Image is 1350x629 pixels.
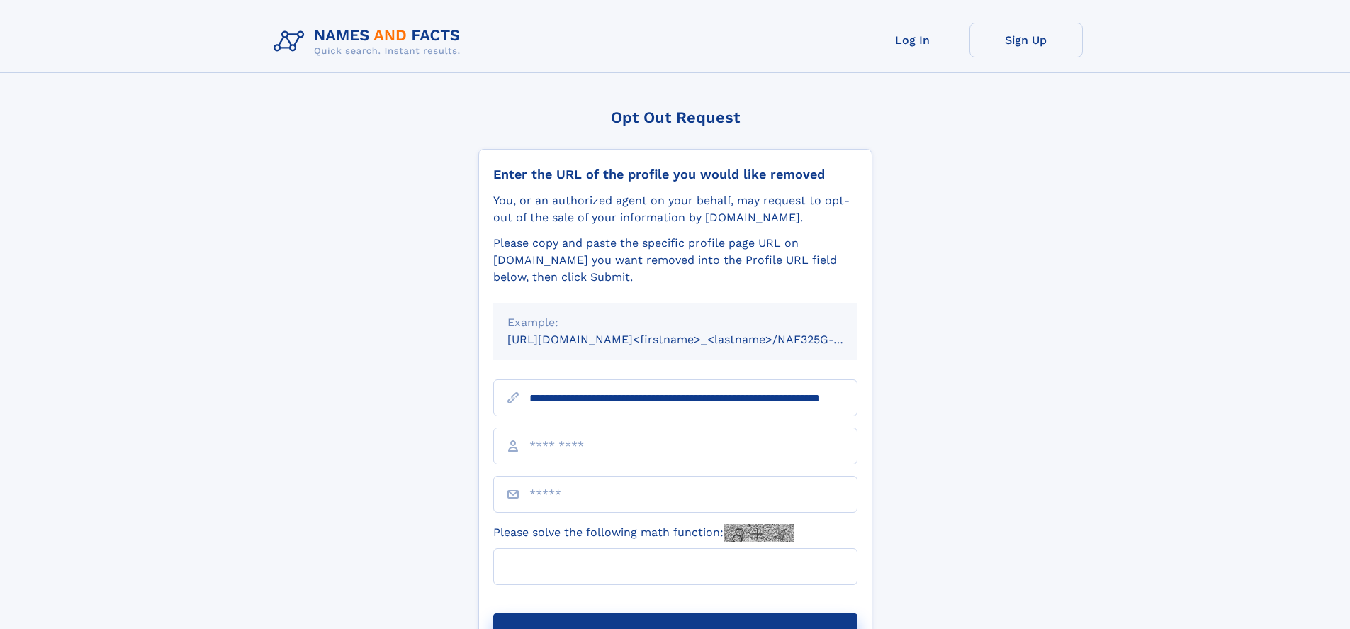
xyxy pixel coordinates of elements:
[493,167,857,182] div: Enter the URL of the profile you would like removed
[268,23,472,61] img: Logo Names and Facts
[478,108,872,126] div: Opt Out Request
[493,192,857,226] div: You, or an authorized agent on your behalf, may request to opt-out of the sale of your informatio...
[507,333,884,346] small: [URL][DOMAIN_NAME]<firstname>_<lastname>/NAF325G-xxxxxxxx
[493,235,857,286] div: Please copy and paste the specific profile page URL on [DOMAIN_NAME] you want removed into the Pr...
[493,524,794,542] label: Please solve the following math function:
[856,23,969,57] a: Log In
[507,314,843,331] div: Example:
[969,23,1083,57] a: Sign Up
